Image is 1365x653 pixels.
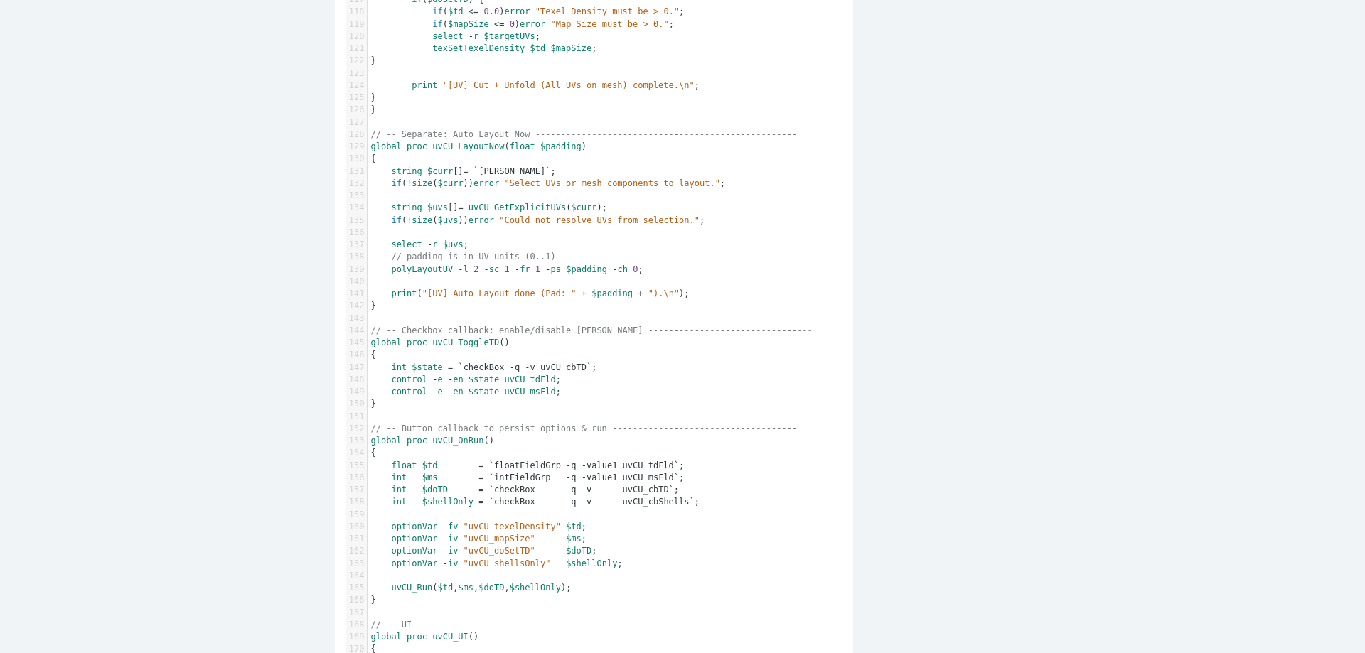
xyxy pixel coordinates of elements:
[437,374,442,384] span: e
[432,6,442,16] span: if
[432,338,499,347] span: uvCU_ToggleTD
[510,583,561,593] span: $shellOnly
[648,288,679,298] span: ").\n"
[504,6,530,16] span: error
[346,496,367,508] div: 158
[391,558,437,568] span: optionVar
[371,632,479,642] span: ()
[346,631,367,643] div: 169
[422,460,438,470] span: $td
[550,43,591,53] span: $mapSize
[391,460,417,470] span: float
[371,239,469,249] span: ;
[346,386,367,398] div: 149
[489,460,679,470] span: `floatFieldGrp -q -value1 uvCU_tdFld`
[371,288,690,298] span: ( );
[346,215,367,227] div: 135
[407,632,427,642] span: proc
[437,387,442,396] span: e
[422,288,577,298] span: "[UV] Auto Layout done (Pad: "
[371,522,587,531] span: ;
[478,473,483,482] span: =
[432,141,504,151] span: uvCU_LayoutNow
[427,166,453,176] span: $curr
[371,546,597,556] span: ;
[504,264,509,274] span: 1
[391,264,453,274] span: polyLayoutUV
[371,55,376,65] span: }
[443,546,448,556] span: -
[464,534,535,544] span: "uvCU_mapSize"
[494,19,504,29] span: <=
[591,288,633,298] span: $padding
[391,522,437,531] span: optionVar
[458,264,463,274] span: -
[504,178,719,188] span: "Select UVs or mesh components to layout."
[371,141,587,151] span: ( )
[371,534,587,544] span: ;
[464,546,535,556] span: "uvCU_doSetTD"
[407,338,427,347] span: proc
[407,178,412,188] span: !
[346,570,367,582] div: 164
[612,264,617,274] span: -
[371,6,685,16] span: ( ) ;
[453,387,463,396] span: en
[515,264,520,274] span: -
[391,362,407,372] span: int
[371,141,402,151] span: global
[535,6,679,16] span: "Texel Density must be > 0."
[371,558,623,568] span: ;
[437,178,463,188] span: $curr
[346,398,367,410] div: 150
[633,264,638,274] span: 0
[371,583,572,593] span: ( , , , );
[346,337,367,349] div: 145
[443,522,448,531] span: -
[391,374,427,384] span: control
[551,264,561,274] span: ps
[346,227,367,239] div: 136
[407,436,427,446] span: proc
[443,534,448,544] span: -
[371,632,402,642] span: global
[371,178,726,188] span: ( ( )) ;
[346,521,367,533] div: 160
[346,104,367,116] div: 126
[346,202,367,214] div: 134
[346,545,367,557] div: 162
[346,288,367,300] div: 141
[371,325,813,335] span: // -- Checkbox callback: enable/disable [PERSON_NAME] --------------------------------
[346,472,367,484] div: 156
[371,485,680,495] span: ;
[371,473,685,482] span: ;
[520,264,530,274] span: fr
[391,166,422,176] span: string
[448,558,458,568] span: iv
[448,534,458,544] span: iv
[346,325,367,337] div: 144
[489,473,679,482] span: `intFieldGrp -q -value1 uvCU_msFld`
[545,264,550,274] span: -
[371,436,495,446] span: ()
[371,92,376,102] span: }
[473,178,499,188] span: error
[432,31,463,41] span: select
[427,203,448,212] span: $uvs
[422,485,448,495] span: $doTD
[346,594,367,606] div: 166
[346,411,367,423] div: 151
[473,31,478,41] span: r
[391,178,401,188] span: if
[432,239,437,249] span: r
[510,141,535,151] span: float
[407,215,412,225] span: !
[346,435,367,447] div: 153
[371,153,376,163] span: {
[371,215,705,225] span: ( ( )) ;
[346,239,367,251] div: 137
[346,153,367,165] div: 130
[346,276,367,288] div: 140
[346,31,367,43] div: 120
[371,301,376,311] span: }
